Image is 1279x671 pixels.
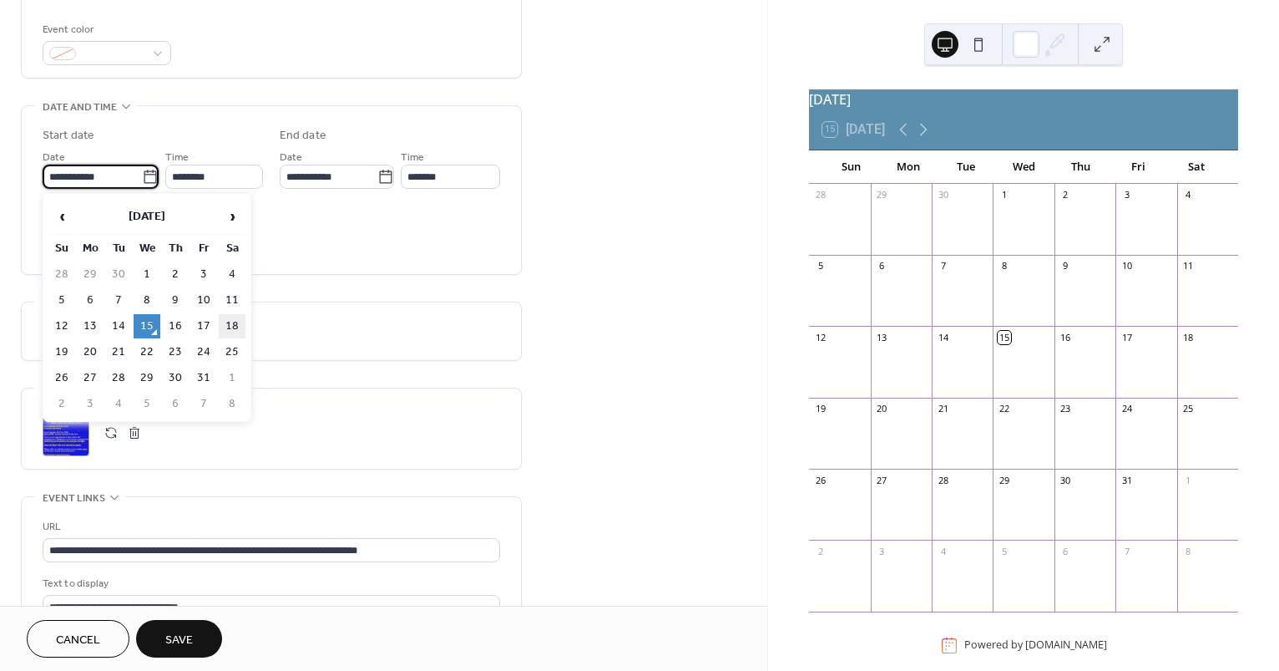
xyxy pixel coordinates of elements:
div: Mon [880,150,938,184]
td: 6 [162,392,189,416]
div: 19 [814,403,827,415]
div: ; [43,409,89,456]
span: Save [165,632,193,649]
div: 25 [1182,403,1195,415]
div: 12 [814,331,827,343]
td: 17 [190,314,217,338]
div: 30 [1059,474,1072,486]
span: Event links [43,490,105,507]
td: 14 [105,314,132,338]
div: 16 [1059,331,1072,343]
div: 23 [1059,403,1072,415]
td: 8 [134,288,160,313]
td: 5 [134,392,160,416]
td: 1 [219,366,245,390]
div: 29 [998,474,1010,486]
div: 28 [937,474,949,486]
td: 22 [134,340,160,364]
div: 5 [998,545,1010,557]
td: 7 [105,288,132,313]
div: Fri [1110,150,1167,184]
div: 24 [1120,403,1133,415]
div: Powered by [964,638,1107,653]
td: 29 [77,262,104,287]
div: 11 [1182,260,1195,272]
div: 20 [876,403,888,415]
div: 31 [1120,474,1133,486]
span: Date [43,149,65,166]
div: 15 [998,331,1010,343]
div: 7 [937,260,949,272]
th: Su [48,236,75,261]
th: [DATE] [77,199,217,235]
div: 26 [814,474,827,486]
td: 30 [105,262,132,287]
span: Cancel [56,632,100,649]
div: End date [280,127,326,145]
div: 13 [876,331,888,343]
div: Wed [995,150,1053,184]
a: [DOMAIN_NAME] [1025,638,1107,653]
div: 6 [876,260,888,272]
td: 24 [190,340,217,364]
td: 12 [48,314,75,338]
div: 4 [1182,189,1195,201]
span: Date [280,149,302,166]
div: 17 [1120,331,1133,343]
td: 28 [48,262,75,287]
td: 5 [48,288,75,313]
th: Tu [105,236,132,261]
td: 11 [219,288,245,313]
th: Mo [77,236,104,261]
div: Event color [43,21,168,38]
td: 8 [219,392,245,416]
div: 8 [998,260,1010,272]
td: 29 [134,366,160,390]
td: 4 [219,262,245,287]
td: 13 [77,314,104,338]
button: Save [136,620,222,658]
div: 21 [937,403,949,415]
span: Time [401,149,424,166]
div: 28 [814,189,827,201]
td: 18 [219,314,245,338]
div: 14 [937,331,949,343]
div: 2 [1059,189,1072,201]
td: 21 [105,340,132,364]
button: Cancel [27,620,129,658]
div: Tue [938,150,995,184]
div: 3 [876,545,888,557]
td: 16 [162,314,189,338]
td: 26 [48,366,75,390]
th: We [134,236,160,261]
td: 2 [48,392,75,416]
td: 4 [105,392,132,416]
div: 27 [876,474,888,486]
div: URL [43,518,497,536]
div: 9 [1059,260,1072,272]
div: 10 [1120,260,1133,272]
div: Sun [822,150,880,184]
div: 5 [814,260,827,272]
td: 23 [162,340,189,364]
th: Fr [190,236,217,261]
td: 27 [77,366,104,390]
div: 18 [1182,331,1195,343]
td: 19 [48,340,75,364]
div: 30 [937,189,949,201]
td: 3 [190,262,217,287]
span: Date and time [43,99,117,116]
td: 30 [162,366,189,390]
td: 1 [134,262,160,287]
td: 10 [190,288,217,313]
td: 3 [77,392,104,416]
td: 6 [77,288,104,313]
div: [DATE] [809,89,1238,109]
div: 22 [998,403,1010,415]
span: ‹ [49,200,74,233]
div: 1 [1182,474,1195,486]
td: 28 [105,366,132,390]
div: 29 [876,189,888,201]
span: Time [165,149,189,166]
td: 20 [77,340,104,364]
